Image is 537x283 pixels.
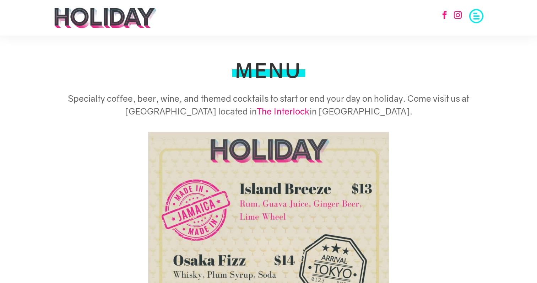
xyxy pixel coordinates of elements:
[437,7,452,23] a: Follow on Facebook
[450,7,466,23] a: Follow on Instagram
[235,60,302,84] h1: MENU
[54,92,483,121] h5: Specialty coffee, beer, wine, and themed cocktails to start or end your day on holiday. Come visi...
[54,7,157,28] img: holiday-logo-black
[257,106,310,116] a: The Interlock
